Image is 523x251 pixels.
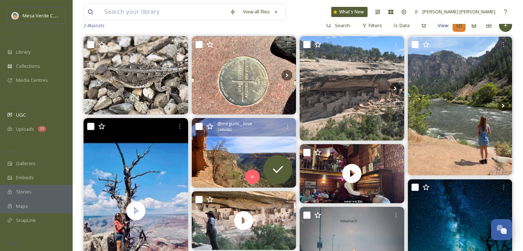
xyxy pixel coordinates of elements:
[191,191,296,250] video: Think I’m the first on the Cliff Palace tour with this answer😂 #padel #padeltennis #padelhaus #me...
[16,77,48,84] span: Media Centres
[217,127,232,133] span: 1440 x 960
[400,22,410,29] span: Date
[84,22,105,29] span: 2.4k posts
[84,36,188,114] img: Mesa Verde NP - Greater Short-horned Lizard (Phrynosoma hernandesi), also known as the Mountain H...
[16,49,31,55] span: Library
[192,36,296,114] img: Four corners and many arches #fourcorners #archesnationalpark #moab
[16,188,32,195] span: Stories
[438,22,449,29] span: View:
[16,126,34,133] span: Uploads
[239,5,282,19] a: View all files
[331,18,355,33] input: Search
[16,112,26,118] span: UGC
[16,203,28,210] span: Maps
[16,63,40,70] span: Collections
[16,174,34,181] span: Embeds
[23,12,67,19] span: Mesa Verde Country
[300,36,404,141] img: Parco Nazionale Mesa Verde, patrimonio dell'umanità dell'UNESCO, famoso perche' sito di diverse a...
[7,149,24,154] span: WIDGETS
[300,144,404,203] video: Aug 2025 #SeeingAmerica #Durango #StraterHotel #AnimasRiver #MesaVerdeNationalPark #FarViewLodge ...
[408,37,512,175] img: 3 National Parks in 3 days! 🏞️ Enjoying our Public Lands while they are still Public Lands 🙃 #nps...
[12,12,19,19] img: MVC%20SnapSea%20logo%20%281%29.png
[192,118,296,188] img: #mesaverdenationalpark #nationalpark #nationalparkgeek #findyourpark #roadtrip #roadtripusa #hike...
[7,240,22,246] span: SOCIALS
[410,5,499,19] a: [PERSON_NAME] [PERSON_NAME]
[422,8,495,15] span: [PERSON_NAME] [PERSON_NAME]
[191,191,296,250] img: thumbnail
[16,160,36,167] span: Galleries
[369,22,382,29] span: Filters
[7,37,20,43] span: MEDIA
[38,126,46,132] div: 35
[101,4,226,20] input: Search your library
[491,219,512,240] button: Open Chat
[331,7,368,17] a: What's New
[300,144,404,203] img: thumbnail
[217,120,252,127] span: @ megumi._.love
[16,217,36,224] span: SnapLink
[7,100,23,106] span: COLLECT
